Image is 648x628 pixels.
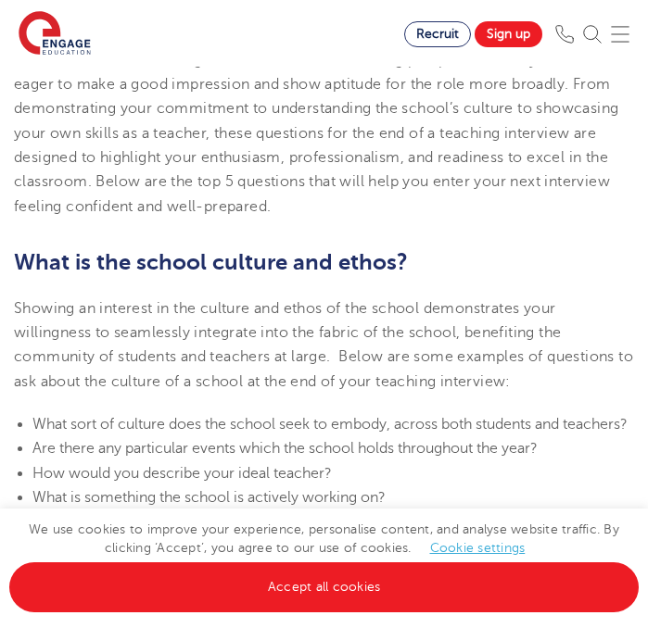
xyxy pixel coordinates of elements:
img: Phone [555,25,574,44]
a: Recruit [404,21,471,47]
img: Engage Education [19,11,91,57]
img: Search [583,25,602,44]
span: What sort of culture does the school seek to embody, across both students and teachers? [32,416,628,433]
span: Recruit [416,27,459,41]
span: What is something the school is actively working on? [32,489,386,506]
span: How would you describe your ideal teacher? [32,465,332,482]
span: What is the school culture and ethos? [14,249,408,275]
a: Accept all cookies [9,562,639,612]
img: Mobile Menu [611,25,629,44]
a: Sign up [475,21,542,47]
span: We use cookies to improve your experience, personalise content, and analyse website traffic. By c... [9,522,639,594]
span: Showing an interest in the culture and ethos of the school demonstrates your willingness to seaml... [14,300,633,390]
a: Cookie settings [430,541,526,555]
span: An interview for a teaching role can often be a daunting prospect for many teachers, eager to mak... [14,52,618,215]
span: Are there any particular events which the school holds throughout the year? [32,440,538,457]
